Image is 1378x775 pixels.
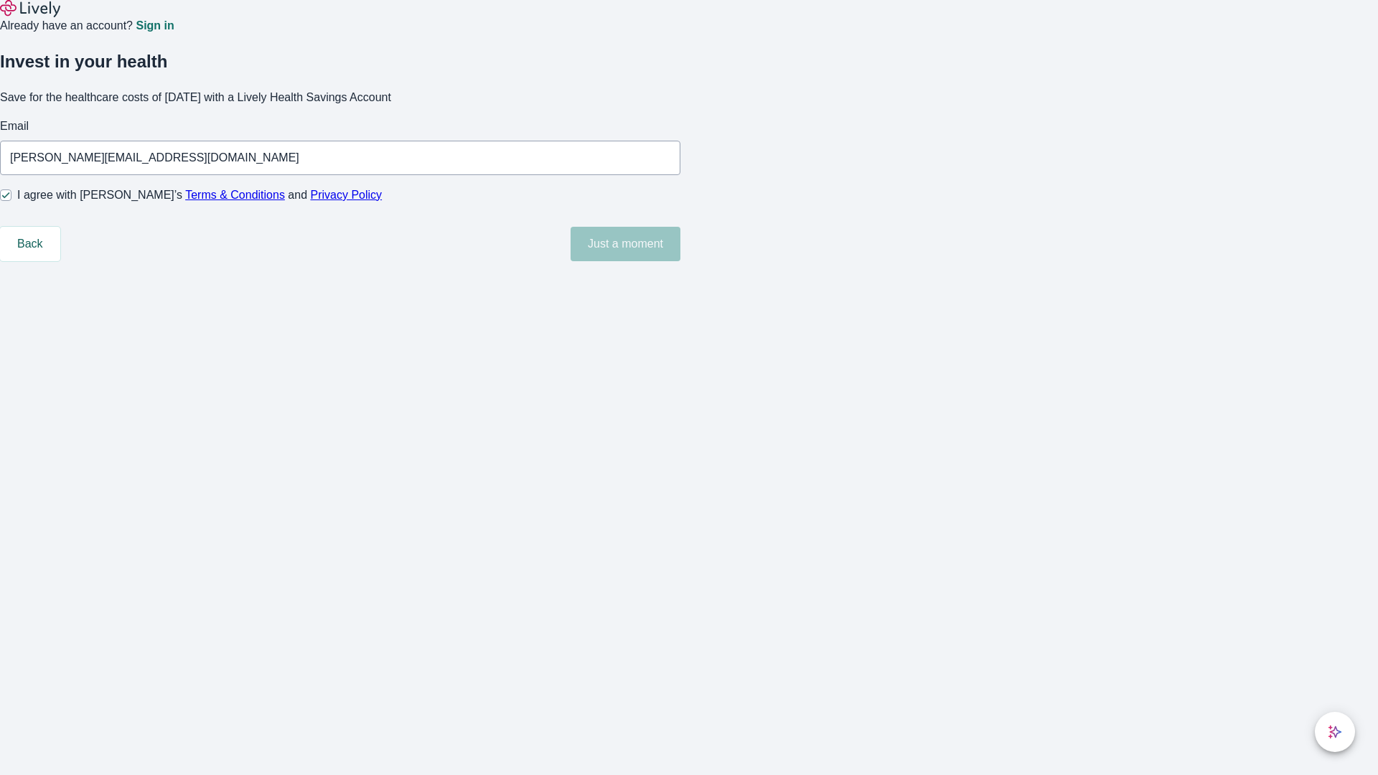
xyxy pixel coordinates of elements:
[311,189,383,201] a: Privacy Policy
[1328,725,1342,739] svg: Lively AI Assistant
[17,187,382,204] span: I agree with [PERSON_NAME]’s and
[185,189,285,201] a: Terms & Conditions
[1315,712,1355,752] button: chat
[136,20,174,32] a: Sign in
